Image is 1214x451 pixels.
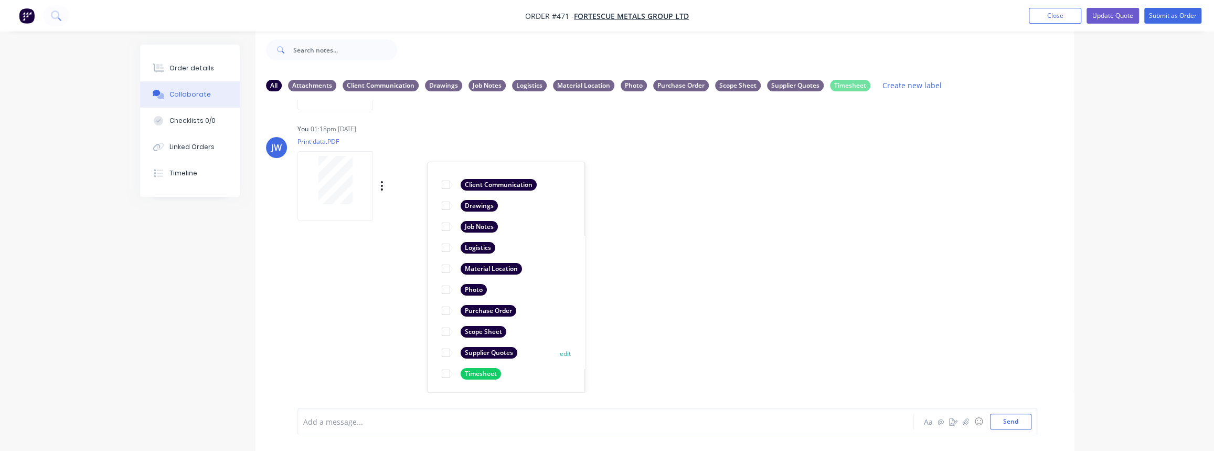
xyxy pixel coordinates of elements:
[169,90,211,99] div: Collaborate
[461,284,487,296] div: Photo
[19,8,35,24] img: Factory
[461,263,522,275] div: Material Location
[525,11,574,21] span: Order #471 -
[461,179,537,191] div: Client Communication
[461,305,516,317] div: Purchase Order
[1087,8,1139,24] button: Update Quote
[461,368,501,380] div: Timesheet
[140,134,240,160] button: Linked Orders
[271,141,282,154] div: JW
[297,137,490,146] p: Print data.PDF
[972,415,985,428] button: ☺
[169,64,214,73] div: Order details
[461,326,506,338] div: Scope Sheet
[1144,8,1201,24] button: Submit as Order
[461,347,517,359] div: Supplier Quotes
[169,142,215,152] div: Linked Orders
[574,11,689,21] a: FORTESCUE METALS GROUP LTD
[169,116,216,125] div: Checklists 0/0
[653,80,709,91] div: Purchase Order
[140,81,240,108] button: Collaborate
[877,78,947,92] button: Create new label
[621,80,647,91] div: Photo
[140,108,240,134] button: Checklists 0/0
[293,39,397,60] input: Search notes...
[425,80,462,91] div: Drawings
[830,80,870,91] div: Timesheet
[990,414,1031,429] button: Send
[461,242,495,254] div: Logistics
[266,80,282,91] div: All
[934,415,947,428] button: @
[311,124,356,134] div: 01:18pm [DATE]
[1029,8,1081,24] button: Close
[553,80,614,91] div: Material Location
[343,80,419,91] div: Client Communication
[140,160,240,186] button: Timeline
[297,124,308,134] div: You
[461,200,498,212] div: Drawings
[468,80,506,91] div: Job Notes
[140,55,240,81] button: Order details
[922,415,934,428] button: Aa
[169,169,197,178] div: Timeline
[767,80,824,91] div: Supplier Quotes
[512,80,547,91] div: Logistics
[715,80,761,91] div: Scope Sheet
[288,80,336,91] div: Attachments
[461,221,498,233] div: Job Notes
